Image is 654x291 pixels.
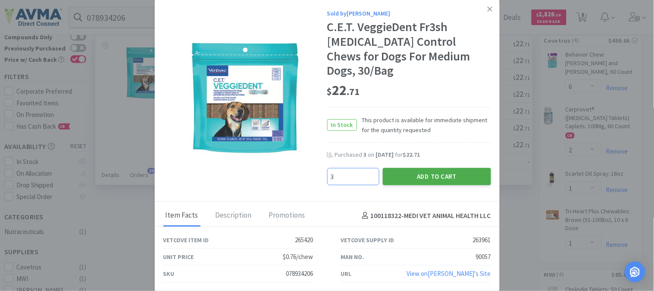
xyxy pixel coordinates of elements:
[357,115,491,135] span: This product is available for immediate shipment for the quantity requested
[359,210,491,221] h4: 100118322 - MEDI VET ANIMAL HEALTH LLC
[189,42,301,154] img: c8ed6304adfc425e9ee7ddc2071851a9_263961.jpeg
[376,151,394,158] span: [DATE]
[328,120,357,130] span: In Stock
[473,235,491,245] div: 263961
[364,151,367,158] span: 3
[213,205,254,227] div: Description
[163,235,209,245] div: Vetcove Item ID
[625,262,645,282] div: Open Intercom Messenger
[267,205,307,227] div: Promotions
[327,85,332,98] span: $
[341,269,352,278] div: URL
[327,20,491,78] div: C.E.T. VeggieDent Fr3sh [MEDICAL_DATA] Control Chews for Dogs For Medium Dogs, 30/Bag
[163,269,175,278] div: SKU
[327,9,491,18] div: Sold by [PERSON_NAME]
[327,82,360,99] span: 22
[163,205,200,227] div: Item Facts
[341,235,394,245] div: Vetcove Supply ID
[328,168,379,185] input: Qty
[286,269,313,279] div: 078934206
[295,235,313,245] div: 265420
[341,252,364,262] div: Man No.
[335,151,491,159] div: Purchased on for
[163,252,194,262] div: Unit Price
[383,168,491,185] button: Add to Cart
[476,252,491,262] div: 90057
[403,151,420,158] span: $22.71
[407,269,491,278] a: View on[PERSON_NAME]'s Site
[283,252,313,262] div: $0.76/chew
[347,85,360,98] span: . 71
